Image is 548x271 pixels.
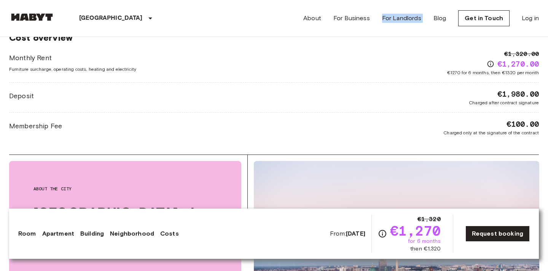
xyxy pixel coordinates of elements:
[79,14,143,23] p: [GEOGRAPHIC_DATA]
[346,230,365,237] b: [DATE]
[433,14,446,23] a: Blog
[9,121,62,131] span: Membership Fee
[458,10,510,26] a: Get in Touch
[18,229,36,238] a: Room
[9,53,136,63] span: Monthly Rent
[9,91,34,101] span: Deposit
[160,229,179,238] a: Costs
[382,14,421,23] a: For Landlords
[42,229,74,238] a: Apartment
[410,245,441,253] span: then €1,320
[9,32,539,43] span: Cost overview
[487,60,494,68] svg: Check cost overview for full price breakdown. Please note that discounts apply to new joiners onl...
[465,226,530,242] a: Request booking
[33,185,217,192] span: About the city
[333,14,370,23] a: For Business
[497,89,539,99] span: €1,980.00
[497,59,539,69] span: €1,270.00
[303,14,321,23] a: About
[9,66,136,73] span: Furniture surcharge, operating costs, heating and electricity
[408,238,441,245] span: for 6 months
[33,204,217,252] span: [GEOGRAPHIC_DATA], the perfect blend of history and modernity
[417,215,441,224] span: €1,320
[443,129,539,136] span: Charged only at the signature of the contract
[80,229,104,238] a: Building
[522,14,539,23] a: Log in
[390,224,441,238] span: €1,270
[504,49,539,59] span: €1,320.00
[110,229,154,238] a: Neighborhood
[378,229,387,238] svg: Check cost overview for full price breakdown. Please note that discounts apply to new joiners onl...
[447,69,539,76] span: €1270 for 6 months, then €1320 per month
[469,99,539,106] span: Charged after contract signature
[9,13,55,21] img: Habyt
[330,230,365,238] span: From:
[507,119,539,129] span: €100.00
